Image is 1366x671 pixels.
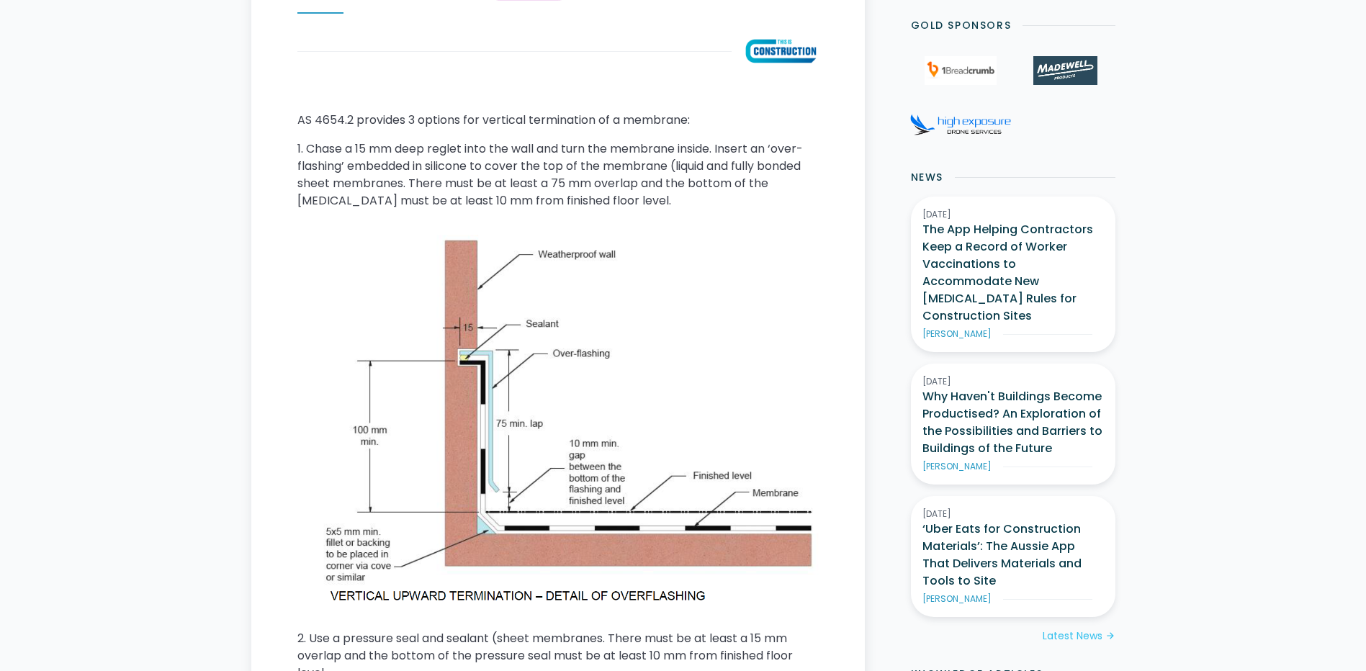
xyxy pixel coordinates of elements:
[922,221,1104,325] h3: The App Helping Contractors Keep a Record of Worker Vaccinations to Accommodate New [MEDICAL_DATA...
[922,208,1104,221] div: [DATE]
[297,140,819,210] p: 1. Chase a 15 mm deep reglet into the wall and turn the membrane inside. Insert an ‘over-flashing...
[922,521,1104,590] h3: ‘Uber Eats for Construction Materials’: The Aussie App That Delivers Materials and Tools to Site
[910,114,1011,135] img: High Exposure
[922,460,992,473] div: [PERSON_NAME]
[1043,629,1102,644] div: Latest News
[911,364,1115,485] a: [DATE]Why Haven't Buildings Become Productised? An Exploration of the Possibilities and Barriers ...
[925,56,997,85] img: 1Breadcrumb
[922,508,1104,521] div: [DATE]
[1043,629,1115,644] a: Latest Newsarrow_forward
[922,375,1104,388] div: [DATE]
[1033,56,1097,85] img: Madewell Products
[743,37,819,66] img: What are the Australian Standard requirements for waterproofing vertical termination details?
[297,112,819,129] p: AS 4654.2 provides 3 options for vertical termination of a membrane:
[922,328,992,341] div: [PERSON_NAME]
[911,18,1012,33] h2: Gold Sponsors
[911,197,1115,352] a: [DATE]The App Helping Contractors Keep a Record of Worker Vaccinations to Accommodate New [MEDICA...
[911,496,1115,617] a: [DATE]‘Uber Eats for Construction Materials’: The Aussie App That Delivers Materials and Tools to...
[922,593,992,605] div: [PERSON_NAME]
[922,388,1104,457] h3: Why Haven't Buildings Become Productised? An Exploration of the Possibilities and Barriers to Bui...
[1105,629,1115,644] div: arrow_forward
[911,170,943,185] h2: News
